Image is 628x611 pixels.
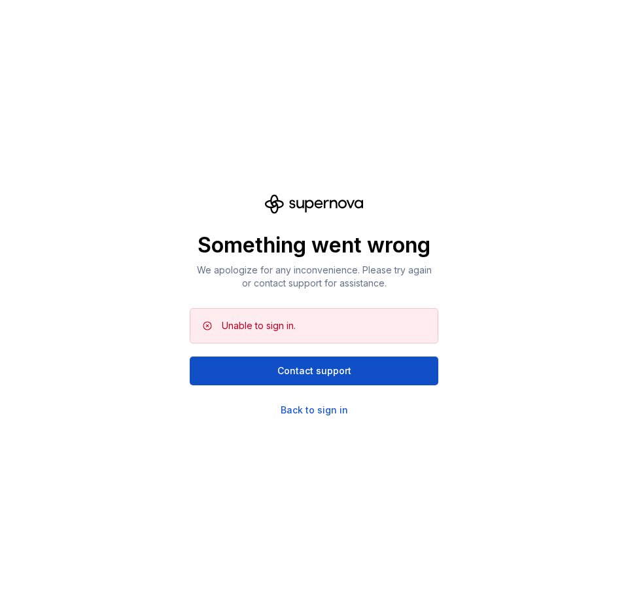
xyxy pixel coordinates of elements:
[190,357,438,385] button: Contact support
[277,364,351,377] span: Contact support
[281,404,348,417] a: Back to sign in
[222,319,296,332] div: Unable to sign in.
[190,264,438,290] p: We apologize for any inconvenience. Please try again or contact support for assistance.
[190,232,438,258] p: Something went wrong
